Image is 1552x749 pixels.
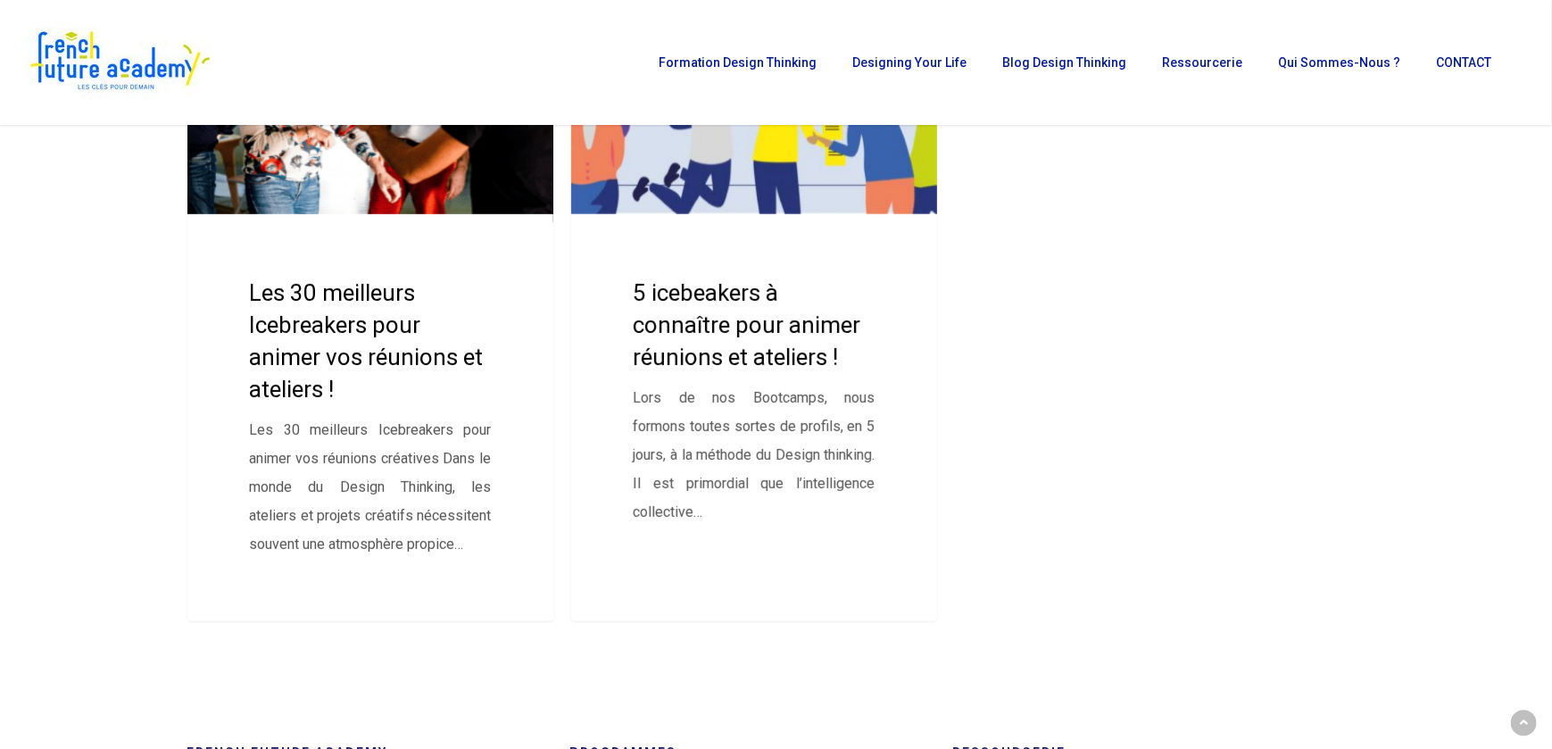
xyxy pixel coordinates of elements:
span: Formation Design Thinking [659,55,817,70]
a: CONTACT [1427,56,1500,69]
a: Formation Design Thinking [650,56,826,69]
span: CONTACT [1436,55,1491,70]
img: French Future Academy [25,27,213,98]
span: Ressourcerie [1162,55,1242,70]
a: Ressourcerie [1153,56,1251,69]
a: Blog Design Thinking [993,56,1135,69]
a: Qui sommes-nous ? [1269,56,1409,69]
span: Qui sommes-nous ? [1278,55,1400,70]
span: Designing Your Life [852,55,967,70]
a: Designing Your Life [843,56,975,69]
span: Blog Design Thinking [1002,55,1126,70]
